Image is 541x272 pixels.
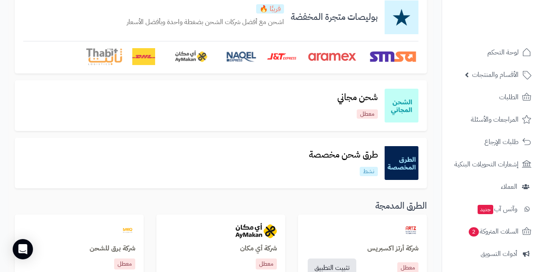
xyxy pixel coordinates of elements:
[499,91,519,103] span: الطلبات
[472,69,519,81] span: الأقسام والمنتجات
[256,4,284,14] p: قريبًا 🔥
[484,136,519,148] span: طلبات الإرجاع
[469,227,479,237] span: 2
[478,205,493,214] span: جديد
[302,150,385,176] a: طرق شحن مخصصةنشط
[132,48,155,65] img: DHL
[481,248,517,260] span: أدوات التسويق
[256,258,277,269] p: معطل
[15,201,427,211] h3: الطرق المدمجة
[447,109,536,130] a: المراجعات والأسئلة
[13,239,33,259] div: Open Intercom Messenger
[165,245,277,253] h3: شركة أي مكان
[165,48,216,65] img: AyMakan
[501,181,517,193] span: العملاء
[454,158,519,170] span: إشعارات التحويلات البنكية
[471,114,519,125] span: المراجعات والأسئلة
[368,48,418,65] img: SMSA
[447,132,536,152] a: طلبات الإرجاع
[447,87,536,107] a: الطلبات
[267,48,297,65] img: J&T Express
[306,245,418,253] a: شركة أرتز اكسبريس
[447,154,536,174] a: إشعارات التحويلات البنكية
[127,17,284,27] p: اشحن مع أفضل شركات الشحن بضغطة واحدة وبأفضل الأسعار
[360,167,378,176] p: نشط
[306,223,418,238] a: artzexpress
[447,221,536,242] a: السلات المتروكة2
[447,244,536,264] a: أدوات التسويق
[23,245,135,253] h3: شركة برق للشحن
[114,258,135,269] p: معطل
[468,226,519,237] span: السلات المتروكة
[226,48,257,65] img: Naqel
[447,199,536,219] a: وآتس آبجديد
[307,48,358,65] img: Aramex
[302,150,385,160] h3: طرق شحن مخصصة
[447,42,536,63] a: لوحة التحكم
[331,92,385,118] a: شحن مجانيمعطل
[284,12,385,22] h3: بوليصات متجرة المخفضة
[120,223,135,238] img: barq
[487,46,519,58] span: لوحة التحكم
[403,223,418,238] img: artzexpress
[477,203,517,215] span: وآتس آب
[86,48,122,65] img: Thabit
[235,223,277,238] img: aymakan
[357,109,378,119] p: معطل
[331,92,385,102] h3: شحن مجاني
[447,177,536,197] a: العملاء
